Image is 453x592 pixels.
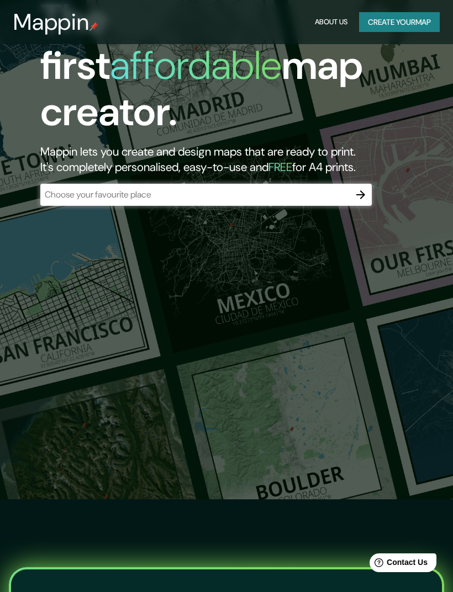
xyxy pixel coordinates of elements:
[89,22,98,31] img: mappin-pin
[268,159,292,175] h5: FREE
[40,144,403,175] h2: Mappin lets you create and design maps that are ready to print. It's completely personalised, eas...
[110,40,282,91] h1: affordable
[13,9,89,35] h3: Mappin
[40,188,350,201] input: Choose your favourite place
[312,12,350,33] button: About Us
[359,12,440,33] button: Create yourmap
[355,549,441,580] iframe: Help widget launcher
